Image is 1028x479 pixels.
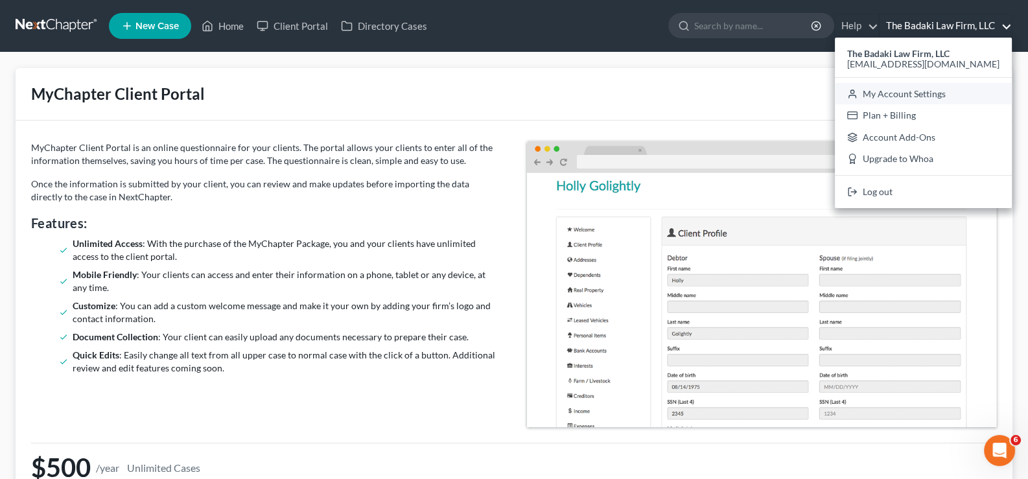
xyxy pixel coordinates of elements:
li: : Easily change all text from all upper case to normal case with the click of a button. Additiona... [73,349,496,375]
small: Unlimited Cases [124,460,203,476]
strong: Quick Edits [73,349,119,360]
a: Log out [835,181,1012,203]
span: [EMAIL_ADDRESS][DOMAIN_NAME] [847,58,999,69]
p: Once the information is submitted by your client, you can review and make updates before importin... [31,178,501,204]
a: Help [835,14,878,38]
input: Search by name... [694,14,813,38]
a: The Badaki Law Firm, LLC [880,14,1012,38]
li: : Your clients can access and enter their information on a phone, tablet or any device, at any time. [73,268,496,294]
h4: Features: [31,214,501,232]
div: MyChapter Client Portal [31,84,205,104]
iframe: Intercom live chat [984,435,1015,466]
a: Client Portal [250,14,334,38]
li: : Your client can easily upload any documents necessary to prepare their case. [73,331,496,344]
a: Account Add-Ons [835,126,1012,148]
a: Directory Cases [334,14,434,38]
small: /year [96,462,119,473]
img: MyChapter Dashboard [527,141,997,427]
a: My Account Settings [835,83,1012,105]
strong: Mobile Friendly [73,269,137,280]
a: Plan + Billing [835,104,1012,126]
a: Upgrade to Whoa [835,148,1012,170]
span: New Case [135,21,179,31]
p: MyChapter Client Portal is an online questionnaire for your clients. The portal allows your clien... [31,141,501,167]
strong: Unlimited Access [73,238,143,249]
strong: The Badaki Law Firm, LLC [847,48,950,59]
li: : With the purchase of the MyChapter Package, you and your clients have unlimited access to the c... [73,237,496,263]
strong: Customize [73,300,115,311]
a: Home [195,14,250,38]
div: The Badaki Law Firm, LLC [835,38,1012,208]
li: : You can add a custom welcome message and make it your own by adding your firm’s logo and contac... [73,299,496,325]
strong: Document Collection [73,331,158,342]
span: 6 [1010,435,1021,445]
